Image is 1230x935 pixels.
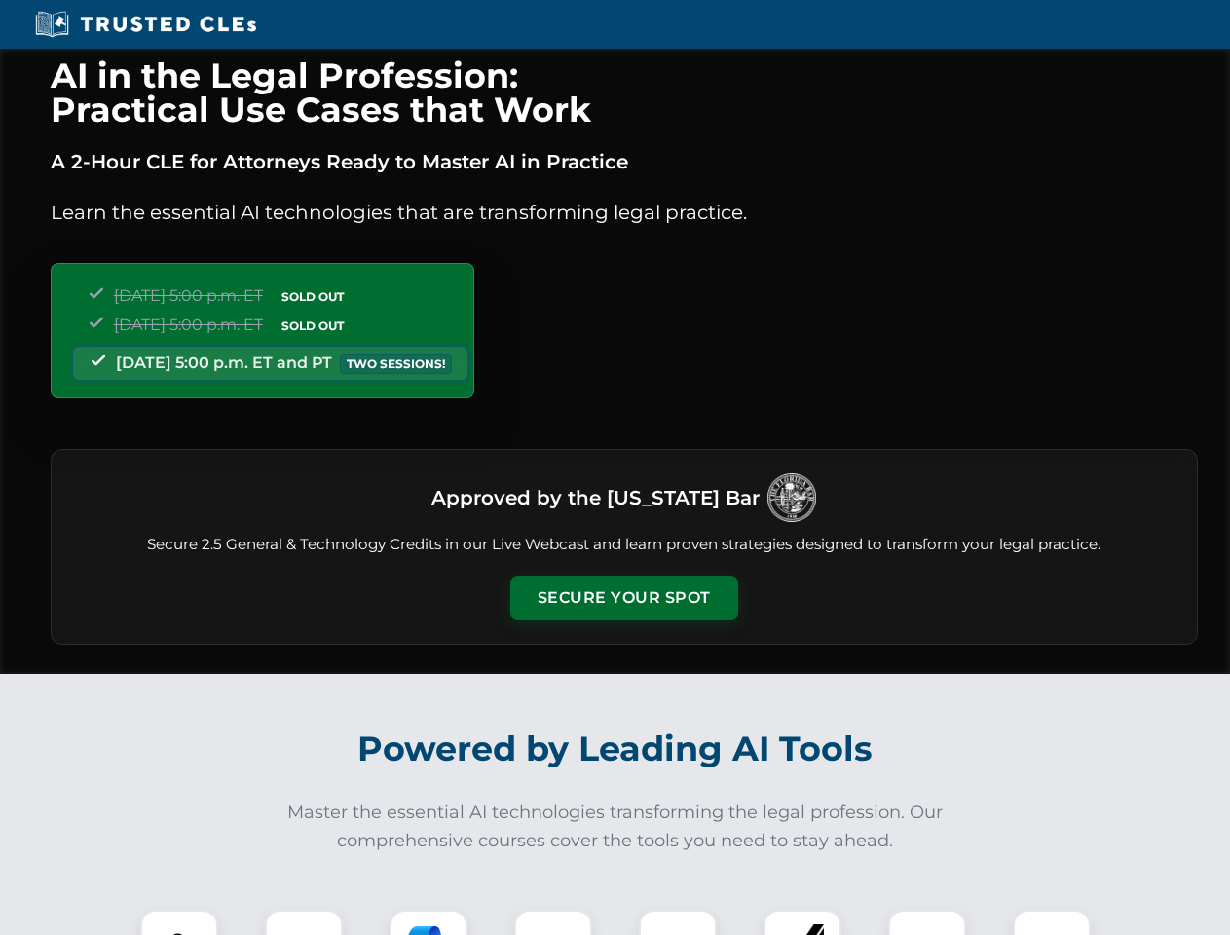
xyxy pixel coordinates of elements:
span: SOLD OUT [275,316,351,336]
p: Secure 2.5 General & Technology Credits in our Live Webcast and learn proven strategies designed ... [75,534,1174,556]
p: Master the essential AI technologies transforming the legal profession. Our comprehensive courses... [275,799,956,855]
h3: Approved by the [US_STATE] Bar [431,480,760,515]
button: Secure Your Spot [510,576,738,620]
h1: AI in the Legal Profession: Practical Use Cases that Work [51,58,1198,127]
img: Trusted CLEs [29,10,262,39]
p: Learn the essential AI technologies that are transforming legal practice. [51,197,1198,228]
span: [DATE] 5:00 p.m. ET [114,286,263,305]
span: [DATE] 5:00 p.m. ET [114,316,263,334]
span: SOLD OUT [275,286,351,307]
p: A 2-Hour CLE for Attorneys Ready to Master AI in Practice [51,146,1198,177]
img: Logo [767,473,816,522]
h2: Powered by Leading AI Tools [76,715,1155,783]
